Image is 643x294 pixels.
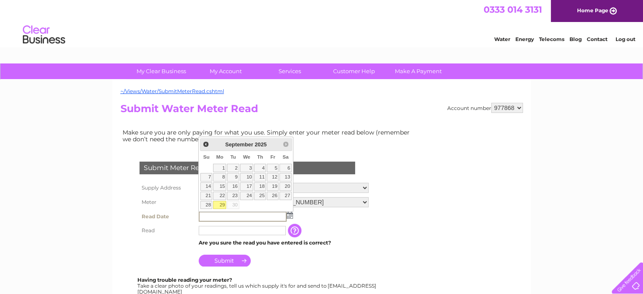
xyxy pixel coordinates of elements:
a: 3 [240,164,254,172]
a: 21 [200,192,212,200]
th: Supply Address [137,181,197,195]
a: Customer Help [319,63,389,79]
a: 8 [213,173,226,181]
a: 10 [240,173,254,181]
input: Submit [199,255,251,267]
a: 13 [279,173,291,181]
a: Log out [615,36,635,42]
a: 11 [254,173,266,181]
h2: Submit Water Meter Read [120,103,523,119]
a: 22 [213,192,226,200]
a: Services [255,63,325,79]
input: Information [288,224,303,237]
a: Energy [515,36,534,42]
span: Monday [216,154,224,159]
a: 2 [227,164,239,172]
span: Friday [271,154,276,159]
a: 12 [267,173,279,181]
span: Wednesday [243,154,250,159]
a: 16 [227,182,239,191]
a: 7 [200,173,212,181]
a: Water [494,36,510,42]
a: Blog [569,36,582,42]
a: 29 [213,201,226,209]
td: Make sure you are only paying for what you use. Simply enter your meter read below (remember we d... [120,127,416,145]
a: Telecoms [539,36,564,42]
span: Thursday [257,154,263,159]
a: 25 [254,192,266,200]
a: Contact [587,36,607,42]
span: Tuesday [230,154,236,159]
a: My Account [191,63,260,79]
span: September [225,141,253,148]
a: Prev [201,140,211,149]
th: Read [137,224,197,237]
span: Prev [202,141,209,148]
td: Are you sure the read you have entered is correct? [197,237,371,248]
a: 6 [279,164,291,172]
a: 20 [279,182,291,191]
span: Saturday [282,154,288,159]
a: My Clear Business [126,63,196,79]
a: 0333 014 3131 [484,4,542,15]
a: 19 [267,182,279,191]
a: 17 [240,182,254,191]
a: 28 [200,201,212,209]
a: 9 [227,173,239,181]
a: 27 [279,192,291,200]
div: Clear Business is a trading name of Verastar Limited (registered in [GEOGRAPHIC_DATA] No. 3667643... [122,5,522,41]
a: Make A Payment [383,63,453,79]
a: ~/Views/Water/SubmitMeterRead.cshtml [120,88,224,94]
img: ... [287,212,293,219]
div: Account number [447,103,523,113]
a: 26 [267,192,279,200]
div: Submit Meter Read [140,162,355,174]
a: 4 [254,164,266,172]
a: 18 [254,182,266,191]
a: 23 [227,192,239,200]
img: logo.png [22,22,66,48]
a: 15 [213,182,226,191]
a: 1 [213,164,226,172]
a: 24 [240,192,254,200]
a: 5 [267,164,279,172]
span: 2025 [254,141,266,148]
th: Read Date [137,209,197,224]
b: Having trouble reading your meter? [137,277,232,283]
a: 14 [200,182,212,191]
th: Meter [137,195,197,209]
span: Sunday [203,154,210,159]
